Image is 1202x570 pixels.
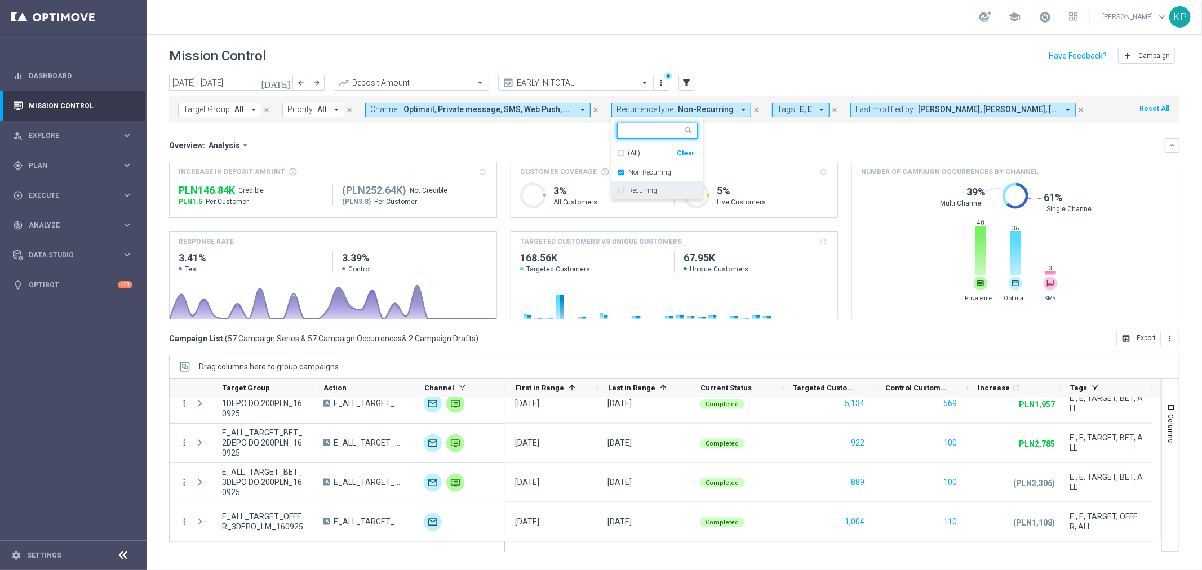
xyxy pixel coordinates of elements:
[855,105,915,114] span: Last modified by:
[738,105,748,115] i: arrow_drop_down
[13,131,23,141] i: person_search
[1076,104,1086,116] button: close
[607,398,632,408] div: 16 Sep 2025, Tuesday
[515,438,539,448] div: 16 Sep 2025, Tuesday
[331,105,341,115] i: arrow_drop_down
[681,78,691,88] i: filter_alt
[12,221,133,230] button: track_changes Analyze keyboard_arrow_right
[118,281,132,288] div: +10
[1019,439,1055,449] p: PLN2,785
[515,477,539,487] div: 16 Sep 2025, Tuesday
[228,333,402,344] span: 57 Campaign Series & 57 Campaign Occurrences
[169,75,293,91] input: Select date range
[122,190,132,201] i: keyboard_arrow_right
[1166,414,1176,443] span: Columns
[446,434,464,452] div: Private message
[344,104,354,116] button: close
[446,474,464,492] img: Private message
[974,277,987,290] img: website.svg
[424,474,442,492] img: Optimail
[206,197,249,206] span: Per Customer
[664,72,672,80] div: There are unsaved changes
[628,169,671,176] label: Non-Recurring
[11,550,21,560] i: settings
[402,334,407,343] span: &
[520,167,597,177] span: Customer Coverage
[222,511,304,532] span: E_ALL_TARGET_OFFER_3DEPO_LM_160925
[850,103,1076,117] button: Last modified by: [PERSON_NAME], [PERSON_NAME], [PERSON_NAME] arrow_drop_down
[122,130,132,141] i: keyboard_arrow_right
[12,251,133,260] button: Data Studio keyboard_arrow_right
[29,91,132,121] a: Mission Control
[424,384,454,392] span: Channel
[365,103,591,117] button: Channel: Optimail, Private message, SMS, Web Push, XtremePush arrow_drop_down
[345,106,353,114] i: close
[169,333,478,344] h3: Campaign List
[476,333,478,344] span: )
[249,105,259,115] i: arrow_drop_down
[334,438,405,448] span: E_ALL_TARGET_BET_2DEPO DO 200PLN_160925
[591,104,601,116] button: close
[1070,511,1143,532] span: E , E, TARGET, OFFER, ALL
[850,436,866,450] button: 922
[179,477,189,487] button: more_vert
[338,77,349,88] i: trending_up
[342,197,371,206] span: (PLN3.8)
[515,516,539,527] div: 16 Sep 2025, Tuesday
[259,75,293,92] button: [DATE]
[1116,331,1161,346] button: open_in_browser Export
[263,106,270,114] i: close
[222,467,304,497] span: E_ALL_TARGET_BET_3DEPO DO 200PLN_160925
[1070,384,1087,392] span: Tags
[446,395,464,413] img: Private message
[1165,138,1179,153] button: keyboard_arrow_down
[13,71,23,81] i: equalizer
[678,105,734,114] span: Non-Recurring
[323,479,330,486] span: A
[772,103,830,117] button: Tags: E, E arrow_drop_down
[287,105,314,114] span: Priority:
[122,250,132,260] i: keyboard_arrow_right
[323,400,330,407] span: A
[1049,52,1107,60] input: Have Feedback?
[830,104,840,116] button: close
[942,397,958,411] button: 569
[700,398,744,409] colored-tag: Completed
[323,439,330,446] span: A
[965,295,996,302] span: Private message
[29,192,122,199] span: Execute
[179,516,189,527] i: more_vert
[13,220,23,230] i: track_changes
[885,384,948,392] span: Control Customers
[777,105,797,114] span: Tags:
[607,438,632,448] div: 16 Sep 2025, Tuesday
[12,101,133,110] div: Mission Control
[611,103,751,117] button: Recurrence type: Non-Recurring arrow_drop_down
[611,144,703,199] ng-dropdown-panel: Options list
[179,438,189,448] button: more_vert
[817,105,827,115] i: arrow_drop_down
[520,251,665,265] h2: 168,561
[850,475,866,489] button: 889
[616,105,675,114] span: Recurrence type:
[179,251,323,265] h2: 3.41%
[1009,225,1022,232] span: 36
[1063,105,1073,115] i: arrow_drop_down
[1008,11,1021,23] span: school
[942,475,958,489] button: 100
[578,105,588,115] i: arrow_drop_down
[1000,295,1031,302] span: Optimail
[240,140,250,150] i: arrow_drop_down
[169,48,266,64] h1: Mission Control
[974,219,987,226] span: 40
[1044,277,1057,290] img: message-text.svg
[185,265,198,274] span: Test
[1156,11,1168,23] span: keyboard_arrow_down
[12,280,133,290] button: lightbulb Optibot +10
[261,78,291,88] i: [DATE]
[628,187,657,194] label: Recurring
[370,105,401,114] span: Channel:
